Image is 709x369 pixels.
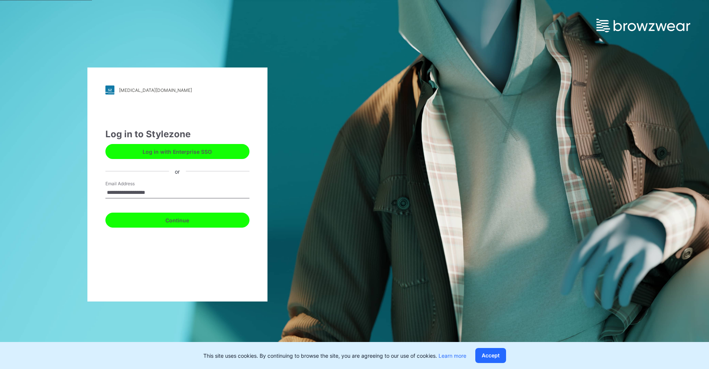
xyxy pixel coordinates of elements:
label: Email Address [105,180,158,187]
div: Log in to Stylezone [105,127,249,141]
button: Log in with Enterprise SSO [105,144,249,159]
a: Learn more [439,352,466,359]
img: browzwear-logo.e42bd6dac1945053ebaf764b6aa21510.svg [596,19,690,32]
p: This site uses cookies. By continuing to browse the site, you are agreeing to our use of cookies. [203,352,466,360]
img: stylezone-logo.562084cfcfab977791bfbf7441f1a819.svg [105,85,114,94]
button: Continue [105,213,249,228]
div: [MEDICAL_DATA][DOMAIN_NAME] [119,87,192,93]
a: [MEDICAL_DATA][DOMAIN_NAME] [105,85,249,94]
div: or [169,167,186,175]
button: Accept [475,348,506,363]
